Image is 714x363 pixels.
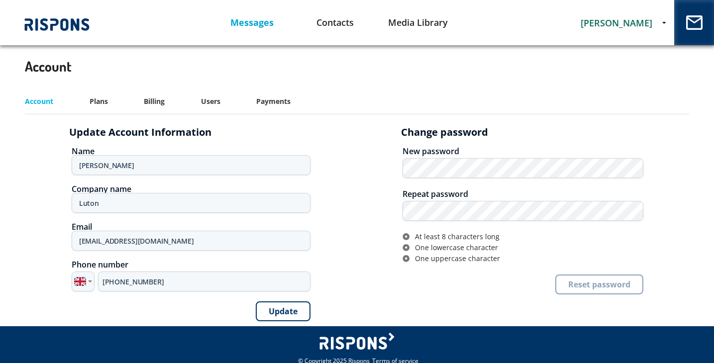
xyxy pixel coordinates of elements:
[72,223,310,231] div: Email
[294,10,377,35] a: Contacts
[256,96,291,107] div: Payments
[210,10,294,35] a: Messages
[376,10,459,35] a: Media Library
[256,301,310,321] button: Update
[25,96,53,107] div: Account
[411,233,643,241] div: At least 8 characters long
[72,155,310,175] input: Current name
[72,185,310,193] div: Company name
[72,231,310,251] input: currentemail@email.com
[411,255,643,263] div: One uppercase character
[403,147,643,155] div: New password
[72,147,310,155] div: Name
[403,190,643,198] div: Repeat password
[581,17,652,29] span: [PERSON_NAME]
[69,127,211,137] span: Update Account Information
[411,244,643,252] div: One lowercase character
[72,193,310,213] input: Company name
[401,127,488,137] span: Change password
[90,96,108,107] div: Plans
[74,275,86,287] img: 1f1ec-1f1e7.svg
[25,43,689,89] h1: account
[201,96,220,107] div: Users
[72,261,310,269] div: Phone number
[72,272,95,291] button: Country selector
[144,96,165,107] div: Billing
